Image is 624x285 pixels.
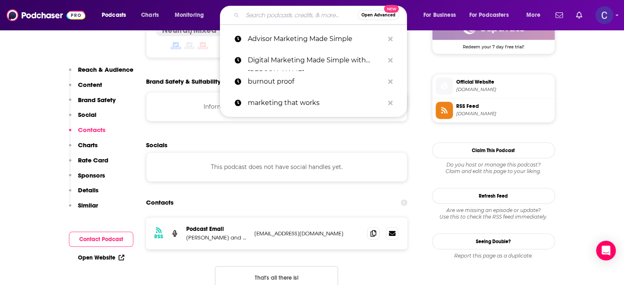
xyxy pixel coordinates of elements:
span: For Business [423,9,456,21]
p: Sponsors [78,171,105,179]
h2: Socials [146,141,408,149]
span: Redeem your 7 day free trial! [432,40,555,50]
span: RSS Feed [456,103,551,110]
div: Open Intercom Messenger [596,241,616,260]
a: Captivate Deal: Redeem your 7 day free trial! [432,15,555,49]
div: Search podcasts, credits, & more... [228,6,415,25]
p: Digital Marketing Made Simple with Jennie Lyon [248,50,384,71]
a: Digital Marketing Made Simple with [PERSON_NAME] [220,50,407,71]
button: Sponsors [69,171,105,187]
p: Advisor Marketing Made Simple [248,28,384,50]
span: Monitoring [175,9,204,21]
span: For Podcasters [469,9,509,21]
p: Contacts [78,126,105,134]
button: open menu [521,9,551,22]
a: Charts [136,9,164,22]
a: marketing that works [220,92,407,114]
h3: RSS [154,233,163,240]
span: Logged in as publicityxxtina [595,6,613,24]
button: open menu [96,9,137,22]
a: Advisor Marketing Made Simple [220,28,407,50]
h2: Brand Safety & Suitability [146,78,221,85]
div: Claim and edit this page to your liking. [432,162,555,175]
button: Contact Podcast [69,232,133,247]
p: Similar [78,201,98,209]
p: Charts [78,141,98,149]
h2: Contacts [146,195,174,210]
span: New [384,5,399,13]
p: Podcast Email [186,226,248,233]
button: Details [69,186,98,201]
button: open menu [169,9,215,22]
p: burnout proof [248,71,384,92]
p: Details [78,186,98,194]
span: Do you host or manage this podcast? [432,162,555,168]
div: This podcast does not have social handles yet. [146,152,408,182]
div: Are we missing an episode or update? Use this to check the RSS feed immediately. [432,207,555,220]
div: Report this page as a duplicate. [432,253,555,259]
button: Refresh Feed [432,188,555,204]
a: Seeing Double? [432,233,555,249]
button: Brand Safety [69,96,116,111]
a: RSS Feed[DOMAIN_NAME] [436,102,551,119]
input: Search podcasts, credits, & more... [242,9,358,22]
span: More [526,9,540,21]
span: Official Website [456,78,551,86]
p: marketing that works [248,92,384,114]
p: Social [78,111,96,119]
a: burnout proof [220,71,407,92]
button: Social [69,111,96,126]
p: Rate Card [78,156,108,164]
p: Brand Safety [78,96,116,104]
img: Podchaser - Follow, Share and Rate Podcasts [7,7,85,23]
button: Similar [69,201,98,217]
button: open menu [418,9,466,22]
button: Rate Card [69,156,108,171]
img: User Profile [595,6,613,24]
p: [EMAIL_ADDRESS][DOMAIN_NAME] [254,230,361,237]
button: Contacts [69,126,105,141]
span: feeds.captivate.fm [456,111,551,117]
p: [PERSON_NAME] and [PERSON_NAME] [186,234,248,241]
button: Charts [69,141,98,156]
button: Reach & Audience [69,66,133,81]
span: advisor-marketing-made-simple.captivate.fm [456,87,551,93]
button: Show profile menu [595,6,613,24]
a: Show notifications dropdown [573,8,585,22]
button: Claim This Podcast [432,142,555,158]
p: Reach & Audience [78,66,133,73]
a: Open Website [78,254,124,261]
span: Open Advanced [361,13,395,17]
button: Content [69,81,102,96]
button: Open AdvancedNew [358,10,399,20]
p: Content [78,81,102,89]
a: Official Website[DOMAIN_NAME] [436,78,551,95]
span: Charts [141,9,159,21]
a: Show notifications dropdown [552,8,566,22]
button: open menu [464,9,521,22]
span: Podcasts [102,9,126,21]
div: Information about brand safety is not yet available. [146,92,408,121]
